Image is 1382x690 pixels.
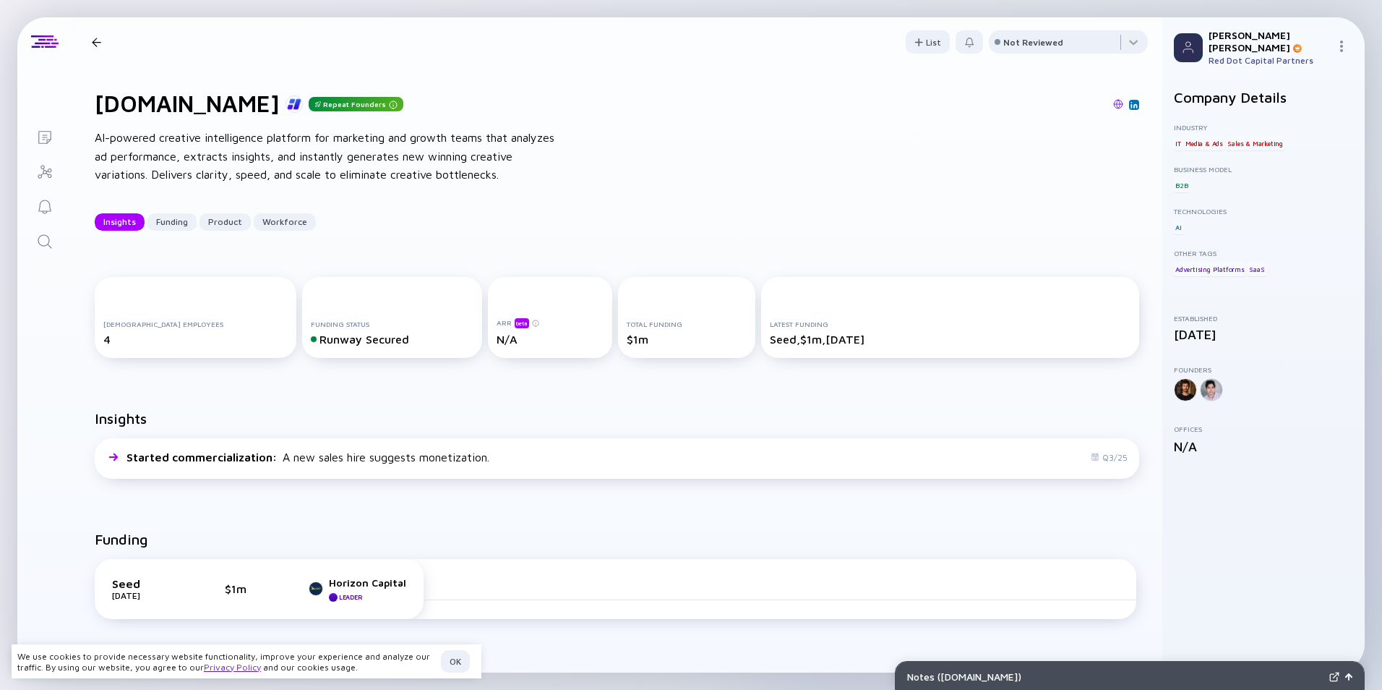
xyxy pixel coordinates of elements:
[1174,33,1203,62] img: Profile Picture
[1003,37,1063,48] div: Not Reviewed
[126,451,489,464] div: A new sales hire suggests monetization.
[770,333,1130,346] div: Seed, $1m, [DATE]
[95,531,148,548] h2: Funding
[103,320,288,328] div: [DEMOGRAPHIC_DATA] Employees
[17,153,72,188] a: Investor Map
[1113,99,1123,109] img: HyperAd.io Website
[1174,327,1353,342] div: [DATE]
[95,410,147,427] h2: Insights
[147,213,197,231] button: Funding
[1184,136,1224,150] div: Media & Ads
[1174,165,1353,174] div: Business Model
[1329,672,1339,682] img: Expand Notes
[309,97,403,111] div: Repeat Founders
[497,333,604,346] div: N/A
[1174,439,1353,454] div: N/A
[204,662,261,673] a: Privacy Policy
[1336,41,1347,52] img: Menu
[1174,136,1183,150] div: IT
[441,650,470,673] button: OK
[95,90,280,117] h1: [DOMAIN_NAME]
[497,318,604,328] div: ARR
[103,333,288,346] div: 4
[770,320,1130,328] div: Latest Funding
[1248,262,1266,276] div: SaaS
[1174,249,1353,257] div: Other Tags
[95,210,145,233] div: Insights
[126,451,280,464] span: Started commercialization :
[254,210,316,233] div: Workforce
[199,213,251,231] button: Product
[112,590,184,601] div: [DATE]
[1174,207,1353,216] div: Technologies
[515,318,529,328] div: beta
[311,320,473,328] div: Funding Status
[627,320,747,328] div: Total Funding
[147,210,197,233] div: Funding
[17,651,435,673] div: We use cookies to provide necessary website functionality, improve your experience and analyze ou...
[1091,452,1128,463] div: Q3/25
[112,577,184,590] div: Seed
[17,119,72,153] a: Lists
[1209,55,1330,66] div: Red Dot Capital Partners
[17,223,72,257] a: Search
[311,333,473,346] div: Runway Secured
[1345,673,1352,681] img: Open Notes
[627,333,747,346] div: $1m
[17,188,72,223] a: Reminders
[254,213,316,231] button: Workforce
[1174,314,1353,323] div: Established
[906,30,950,54] button: List
[199,210,251,233] div: Product
[1174,262,1246,276] div: Advertising Platforms
[1174,220,1183,234] div: AI
[1130,101,1138,108] img: HyperAd.io Linkedin Page
[95,129,557,184] div: AI-powered creative intelligence platform for marketing and growth teams that analyzes ad perform...
[1174,89,1353,106] h2: Company Details
[1174,123,1353,132] div: Industry
[907,670,1323,683] div: Notes ( [DOMAIN_NAME] )
[95,213,145,231] button: Insights
[1174,425,1353,433] div: Offices
[225,582,268,595] div: $1m
[1174,365,1353,374] div: Founders
[329,576,406,589] div: Horizon Capital
[1174,178,1189,192] div: B2B
[1209,29,1330,54] div: [PERSON_NAME] [PERSON_NAME]
[309,576,406,602] a: Horizon CapitalLeader
[339,593,362,601] div: Leader
[1226,136,1284,150] div: Sales & Marketing
[906,31,950,54] div: List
